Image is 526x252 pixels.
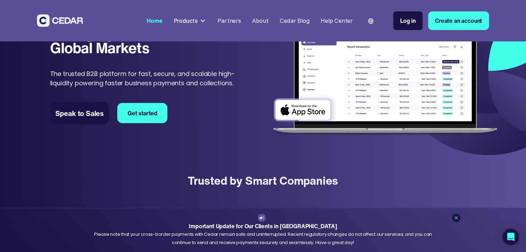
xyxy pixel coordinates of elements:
[174,17,198,25] div: Products
[321,17,353,25] div: Help Center
[215,13,244,29] a: Partners
[318,13,356,29] a: Help Center
[428,11,489,30] a: Create an account
[502,229,519,245] div: Open Intercom Messenger
[50,69,240,88] p: The trusted B2B platform for fast, secure, and scalable high-liquidity powering faster business p...
[393,11,423,30] a: Log in
[171,14,209,28] div: Products
[252,17,268,25] div: About
[117,103,167,123] a: Get started
[400,17,416,25] div: Log in
[50,102,109,124] a: Speak to Sales
[249,13,271,29] a: About
[147,17,163,25] div: Home
[368,18,373,24] img: world icon
[218,17,241,25] div: Partners
[144,13,165,29] a: Home
[280,17,309,25] div: Cedar Blog
[277,13,312,29] a: Cedar Blog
